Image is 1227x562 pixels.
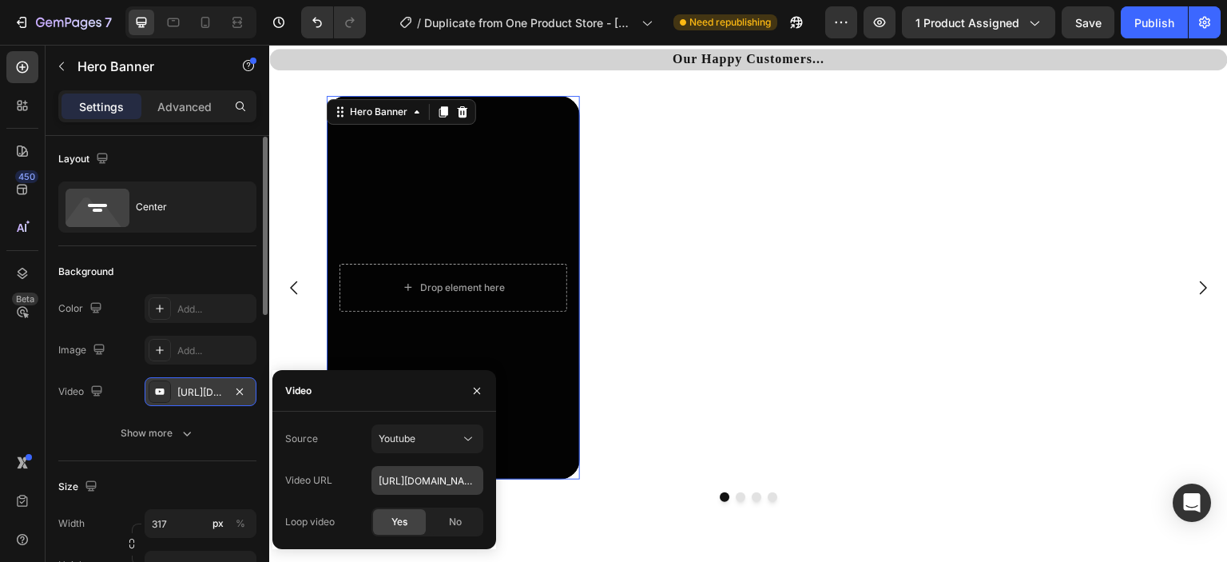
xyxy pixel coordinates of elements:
button: Youtube [371,424,483,453]
div: Undo/Redo [301,6,366,38]
span: No [449,515,462,529]
p: Advanced [157,98,212,115]
div: Beta [12,293,38,305]
div: Show more [121,425,195,441]
div: 450 [15,170,38,183]
button: Publish [1121,6,1188,38]
div: Loop video [285,515,335,529]
div: Center [136,189,233,225]
div: Video [58,381,106,403]
button: Carousel Next Arrow [911,221,956,265]
span: 1 product assigned [915,14,1019,31]
span: Need republishing [689,15,771,30]
div: % [236,516,245,531]
div: Video [285,384,312,398]
label: Width [58,516,85,531]
span: Save [1075,16,1102,30]
div: Color [58,298,105,320]
iframe: Design area [269,45,1227,562]
div: Add... [177,302,252,317]
p: Settings [79,98,124,115]
button: % [208,514,228,533]
button: Dot [498,448,508,457]
div: Image [58,340,109,361]
button: Show more [58,419,256,448]
button: 1 product assigned [902,6,1055,38]
button: Dot [482,448,492,457]
div: Open Intercom Messenger [1173,484,1211,522]
div: Layout [58,149,112,170]
div: Background [58,265,113,279]
div: Source [285,432,318,446]
div: [URL][DOMAIN_NAME] [177,385,224,400]
input: E.g: https://www.youtube.com/watch?v=cyzh48XRS4M [371,466,483,495]
div: Add... [177,344,252,358]
span: Youtube [379,432,415,444]
span: Yes [391,515,407,529]
div: Size [58,476,101,498]
button: Dot [467,448,476,457]
span: Duplicate from One Product Store - [DATE] 19:55:56 [424,14,635,31]
button: Save [1062,6,1114,38]
div: px [212,516,224,531]
p: Hero Banner [77,57,213,76]
div: Video URL [285,473,332,488]
button: Dot [451,448,460,457]
span: / [417,14,421,31]
p: 7 [105,13,112,32]
input: px% [145,509,256,538]
button: 7 [6,6,119,38]
button: px [231,514,250,533]
div: Publish [1134,14,1174,31]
